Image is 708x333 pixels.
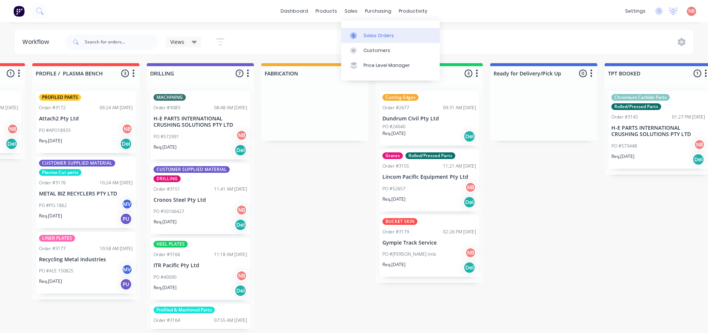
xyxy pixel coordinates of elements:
div: Order #3083 [153,104,180,111]
div: CUSTOMER SUPPLIED MATERIALDRILLINGOrder #315111:41 AM [DATE]Cronos Steel Pty LtdPO #50166427NBReq... [151,163,250,235]
p: Req. [DATE] [39,278,62,285]
div: 10:58 AM [DATE] [100,245,133,252]
div: Cutting EdgesOrder #267709:31 AM [DATE]Dundrum Civil Pty LtdPO #24040Req.[DATE]Del [379,91,479,146]
div: LINER PLATES [39,235,75,242]
div: NB [236,270,247,281]
a: dashboard [277,6,312,17]
div: Workflow [22,38,53,46]
div: Grates [382,152,403,159]
div: Del [692,153,704,165]
p: PO #572991 [153,133,179,140]
div: Order #3145 [611,114,638,120]
div: CUSTOMER SUPPLIED MATERIAL [153,166,230,173]
div: 09:24 AM [DATE] [100,104,133,111]
p: PO #52657 [382,185,405,192]
p: PO #24040 [382,123,405,130]
p: PO #[PERSON_NAME]-lmb [382,251,436,258]
div: products [312,6,341,17]
p: PO #ACE 150825 [39,268,74,274]
div: HEEL PLATES [153,241,188,248]
div: DRILLING [153,175,181,182]
p: PO #40090 [153,274,177,281]
div: Order #3179 [382,229,409,235]
p: PO #50166427 [153,208,184,215]
p: Req. [DATE] [39,213,62,219]
p: Req. [DATE] [153,284,177,291]
span: Views [170,38,184,46]
div: 09:31 AM [DATE] [443,104,476,111]
div: 01:27 PM [DATE] [672,114,705,120]
div: MACHININGOrder #308308:48 AM [DATE]H-E PARTS INTERNATIONAL CRUSHING SOLUTIONS PTY LTDPO #572991NB... [151,91,250,159]
a: Price Level Manager [341,58,440,73]
div: Rolled/Pressed Parts [611,103,661,110]
div: Sales Orders [363,32,394,39]
div: Order #3166 [153,251,180,258]
div: PROFILED PARTSOrder #317209:24 AM [DATE]Attach2 Pty LtdPO #APO18933NBReq.[DATE]Del [36,91,136,153]
div: 10:24 AM [DATE] [100,180,133,186]
p: Recycling Metal Industries [39,256,133,263]
div: CUSTOMER SUPPLIED MATERIAL [39,160,115,166]
div: sales [341,6,361,17]
div: NB [7,123,18,135]
div: PROFILED PARTS [39,94,81,101]
div: productivity [395,6,431,17]
div: 08:48 AM [DATE] [214,104,247,111]
p: Req. [DATE] [382,130,405,137]
p: Cronos Steel Pty Ltd [153,197,247,203]
div: GratesRolled/Pressed PartsOrder #315511:21 AM [DATE]Lincom Pacific Equipment Pty LtdPO #52657NBRe... [379,149,479,211]
div: PU [120,213,132,225]
div: Del [463,196,475,208]
div: Profiled & Machined Parts [153,307,215,313]
p: Req. [DATE] [382,196,405,203]
p: PO #PO-1862 [39,202,67,209]
div: NB [465,247,476,258]
a: Customers [341,43,440,58]
div: 11:21 AM [DATE] [443,163,476,169]
span: NB [688,8,695,14]
p: H-E PARTS INTERNATIONAL CRUSHING SOLUTIONS PTY LTD [153,116,247,128]
div: Del [463,130,475,142]
div: Customers [363,47,390,54]
div: Order #3176 [39,180,66,186]
div: BUCKET SKIN [382,218,417,225]
div: Order #3155 [382,163,409,169]
p: Lincom Pacific Equipment Pty Ltd [382,174,476,180]
div: NB [122,123,133,135]
div: purchasing [361,6,395,17]
div: MV [122,198,133,210]
div: Del [235,219,246,231]
div: PU [120,278,132,290]
div: HEEL PLATESOrder #316611:18 AM [DATE]ITR Pacific Pty LtdPO #40090NBReq.[DATE]Del [151,238,250,300]
input: Search for orders... [85,35,158,49]
img: Factory [13,6,25,17]
div: LINER PLATESOrder #317710:58 AM [DATE]Recycling Metal IndustriesPO #ACE 150825MVReq.[DATE]PU [36,232,136,294]
div: Del [235,285,246,297]
p: Req. [DATE] [153,219,177,225]
div: Del [463,262,475,274]
div: settings [621,6,649,17]
div: 02:26 PM [DATE] [443,229,476,235]
div: Del [6,138,17,150]
div: BUCKET SKINOrder #317902:26 PM [DATE]Gympie Track ServicePO #[PERSON_NAME]-lmbNBReq.[DATE]Del [379,215,479,277]
div: Chromium Carbide Parts [611,94,670,101]
div: NB [694,139,705,150]
a: Sales Orders [341,28,440,43]
p: ITR Pacific Pty Ltd [153,262,247,269]
div: 11:18 AM [DATE] [214,251,247,258]
div: Del [120,138,132,150]
div: Order #3164 [153,317,180,324]
p: Req. [DATE] [153,144,177,151]
div: Order #3177 [39,245,66,252]
div: NB [236,204,247,216]
p: Gympie Track Service [382,240,476,246]
p: PO #APO18933 [39,127,71,134]
div: Price Level Manager [363,62,410,69]
p: Req. [DATE] [39,138,62,144]
div: Rolled/Pressed Parts [405,152,455,159]
div: Order #2677 [382,104,409,111]
p: Dundrum Civil Pty Ltd [382,116,476,122]
div: 07:55 AM [DATE] [214,317,247,324]
div: CUSTOMER SUPPLIED MATERIALPlasma Cut partsOrder #317610:24 AM [DATE]METAL BIZ RECYCLERS PTY LTDPO... [36,157,136,228]
p: Req. [DATE] [611,153,634,160]
p: METAL BIZ RECYCLERS PTY LTD [39,191,133,197]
